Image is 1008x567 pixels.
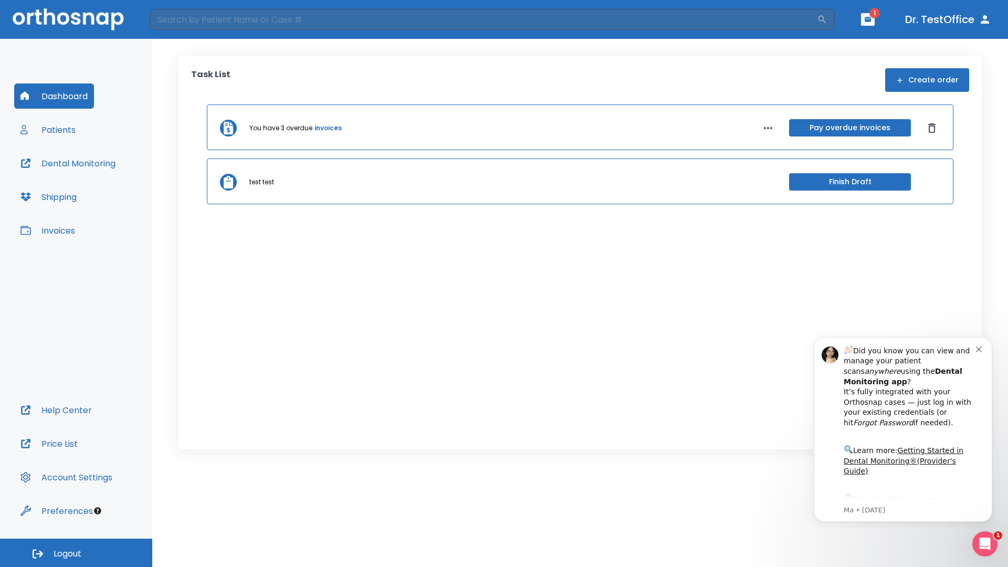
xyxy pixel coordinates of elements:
[789,173,911,191] button: Finish Draft
[994,531,1002,540] span: 1
[54,548,81,560] span: Logout
[14,397,98,423] button: Help Center
[14,465,119,490] button: Account Settings
[150,9,817,30] input: Search by Patient Name or Case #
[46,167,139,186] a: App Store
[901,10,995,29] button: Dr. TestOffice
[14,151,122,176] button: Dental Monitoring
[885,68,969,92] button: Create order
[249,177,274,187] p: test test
[178,16,186,25] button: Dismiss notification
[93,506,102,516] div: Tooltip anchor
[14,184,83,209] button: Shipping
[14,117,82,142] button: Patients
[14,431,84,456] button: Price List
[46,178,178,187] p: Message from Ma, sent 4w ago
[798,328,1008,528] iframe: Intercom notifications message
[869,8,880,18] span: 1
[14,83,94,109] button: Dashboard
[191,68,230,92] p: Task List
[923,120,940,136] button: Dismiss
[46,165,178,218] div: Download the app: | ​ Let us know if you need help getting started!
[789,119,911,136] button: Pay overdue invoices
[14,498,99,523] button: Preferences
[314,123,342,133] a: invoices
[249,123,312,133] p: You have 3 overdue
[13,8,124,30] img: Orthosnap
[14,218,81,243] button: Invoices
[972,531,997,556] iframe: Intercom live chat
